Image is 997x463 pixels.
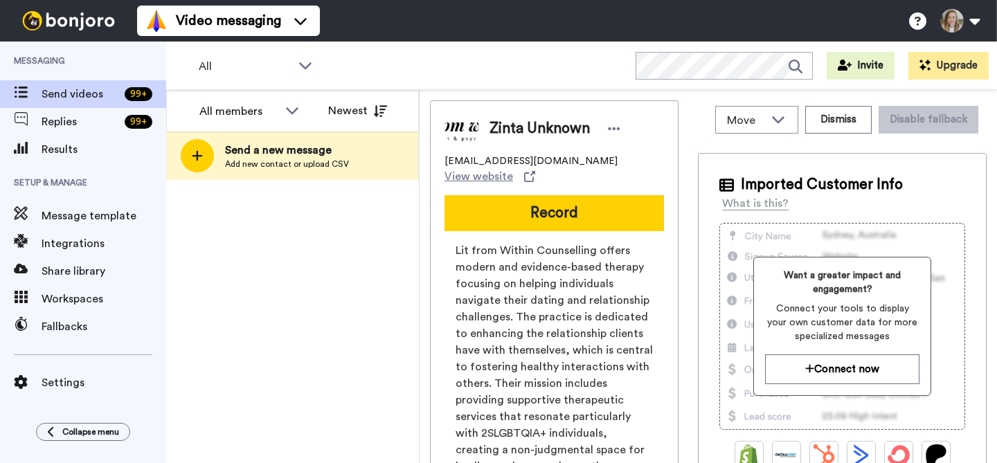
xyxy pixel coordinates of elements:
span: Message template [42,208,166,224]
span: Zinta Unknown [489,118,590,139]
span: Settings [42,374,166,391]
span: All [199,58,291,75]
span: [EMAIL_ADDRESS][DOMAIN_NAME] [444,154,618,168]
span: Integrations [42,235,166,252]
button: Collapse menu [36,423,130,441]
button: Dismiss [805,106,872,134]
a: View website [444,168,535,185]
span: Fallbacks [42,318,166,335]
button: Connect now [765,354,919,384]
span: Collapse menu [62,426,119,437]
span: Send a new message [225,142,349,158]
span: Imported Customer Info [741,174,903,195]
span: Workspaces [42,291,166,307]
span: Video messaging [176,11,281,30]
div: All members [199,103,278,120]
div: What is this? [722,195,789,212]
span: View website [444,168,513,185]
button: Record [444,195,664,231]
span: Move [727,112,764,129]
button: Invite [827,52,895,80]
img: bj-logo-header-white.svg [17,11,120,30]
span: Send videos [42,86,119,102]
div: 99 + [125,87,152,101]
img: Image of Zinta Unknown [444,111,479,146]
span: Add new contact or upload CSV [225,158,349,170]
div: 99 + [125,115,152,129]
button: Newest [318,97,397,125]
img: vm-color.svg [145,10,168,32]
span: Connect your tools to display your own customer data for more specialized messages [765,302,919,343]
span: Replies [42,114,119,130]
button: Disable fallback [879,106,978,134]
span: Want a greater impact and engagement? [765,269,919,296]
span: Results [42,141,166,158]
button: Upgrade [908,52,989,80]
span: Share library [42,263,166,280]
